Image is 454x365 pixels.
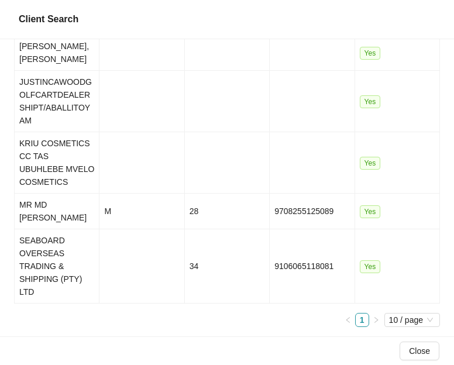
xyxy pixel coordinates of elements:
td: [PERSON_NAME], [PERSON_NAME] [15,35,99,71]
li: Previous Page [341,313,355,327]
span: Client Search [19,14,78,24]
span: left [345,316,352,323]
button: left [341,313,355,327]
span: Yes [360,260,381,273]
span: Yes [360,157,381,170]
span: 34 [190,261,199,271]
span: Yes [360,95,381,108]
span: Yes [360,205,381,218]
span: right [373,316,380,323]
li: Next Page [369,313,383,327]
span: 10 / page [389,314,435,326]
li: 1 [355,313,369,327]
td: M [99,194,184,229]
td: SEABOARD OVERSEAS TRADING & SHIPPING (PTY) LTD [15,229,99,304]
span: Yes [360,47,381,60]
span: 28 [190,206,199,216]
span: Close [409,345,430,357]
div: Page Size [384,313,440,327]
button: Close [400,342,439,360]
td: JUSTINCAWOODGOLFCARTDEALERSHIPT/ABALLITOYAM [15,71,99,132]
td: 9708255125089 [270,194,355,229]
button: right [369,313,383,327]
td: KRIU COSMETICS CC TAS UBUHLEBE MVELO COSMETICS [15,132,99,194]
td: MR MD [PERSON_NAME] [15,194,99,229]
a: 1 [356,314,369,326]
td: 9106065118081 [270,229,355,304]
